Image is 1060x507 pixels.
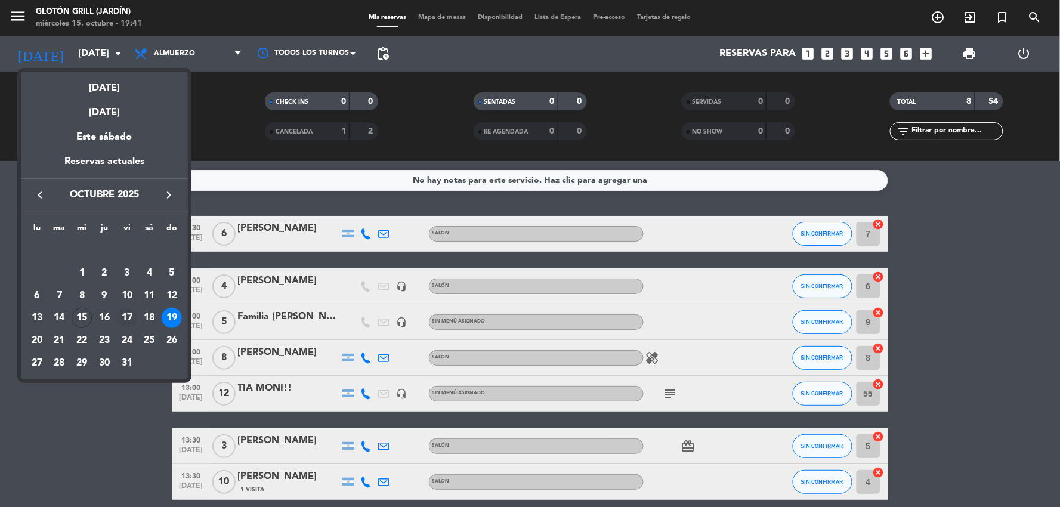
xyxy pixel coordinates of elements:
[72,286,92,306] div: 8
[117,308,137,328] div: 17
[94,308,115,328] div: 16
[93,221,116,240] th: jueves
[26,307,48,329] td: 13 de octubre de 2025
[72,308,92,328] div: 15
[72,330,92,351] div: 22
[94,330,115,351] div: 23
[117,330,137,351] div: 24
[48,221,71,240] th: martes
[70,262,93,285] td: 1 de octubre de 2025
[116,262,138,285] td: 3 de octubre de 2025
[48,329,71,352] td: 21 de octubre de 2025
[21,72,188,96] div: [DATE]
[93,307,116,329] td: 16 de octubre de 2025
[139,308,159,328] div: 18
[48,352,71,375] td: 28 de octubre de 2025
[116,352,138,375] td: 31 de octubre de 2025
[33,188,47,202] i: keyboard_arrow_left
[94,286,115,306] div: 9
[50,330,70,351] div: 21
[138,285,161,307] td: 11 de octubre de 2025
[26,221,48,240] th: lunes
[27,353,47,373] div: 27
[27,286,47,306] div: 6
[72,353,92,373] div: 29
[93,329,116,352] td: 23 de octubre de 2025
[138,329,161,352] td: 25 de octubre de 2025
[117,263,137,283] div: 3
[27,308,47,328] div: 13
[158,187,180,203] button: keyboard_arrow_right
[160,221,183,240] th: domingo
[70,307,93,329] td: 15 de octubre de 2025
[162,263,182,283] div: 5
[116,329,138,352] td: 24 de octubre de 2025
[162,330,182,351] div: 26
[162,308,182,328] div: 19
[93,262,116,285] td: 2 de octubre de 2025
[117,353,137,373] div: 31
[50,308,70,328] div: 14
[26,329,48,352] td: 20 de octubre de 2025
[48,307,71,329] td: 14 de octubre de 2025
[21,120,188,154] div: Este sábado
[138,262,161,285] td: 4 de octubre de 2025
[26,352,48,375] td: 27 de octubre de 2025
[94,353,115,373] div: 30
[116,221,138,240] th: viernes
[26,285,48,307] td: 6 de octubre de 2025
[162,188,176,202] i: keyboard_arrow_right
[160,307,183,329] td: 19 de octubre de 2025
[21,154,188,178] div: Reservas actuales
[162,286,182,306] div: 12
[72,263,92,283] div: 1
[21,96,188,120] div: [DATE]
[160,329,183,352] td: 26 de octubre de 2025
[50,353,70,373] div: 28
[116,285,138,307] td: 10 de octubre de 2025
[70,329,93,352] td: 22 de octubre de 2025
[27,330,47,351] div: 20
[93,352,116,375] td: 30 de octubre de 2025
[29,187,51,203] button: keyboard_arrow_left
[160,262,183,285] td: 5 de octubre de 2025
[70,285,93,307] td: 8 de octubre de 2025
[117,286,137,306] div: 10
[116,307,138,329] td: 17 de octubre de 2025
[50,286,70,306] div: 7
[160,285,183,307] td: 12 de octubre de 2025
[139,286,159,306] div: 11
[138,307,161,329] td: 18 de octubre de 2025
[51,187,158,203] span: octubre 2025
[93,285,116,307] td: 9 de octubre de 2025
[70,352,93,375] td: 29 de octubre de 2025
[138,221,161,240] th: sábado
[139,330,159,351] div: 25
[48,285,71,307] td: 7 de octubre de 2025
[70,221,93,240] th: miércoles
[139,263,159,283] div: 4
[94,263,115,283] div: 2
[26,239,183,262] td: OCT.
